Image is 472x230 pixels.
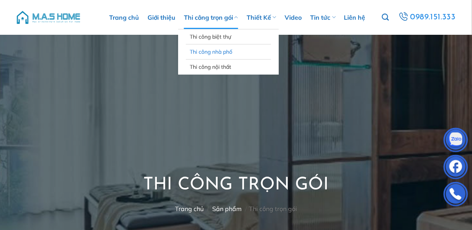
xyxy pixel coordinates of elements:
[109,6,139,29] a: Trang chủ
[190,44,267,59] a: Thi công nhà phố
[396,10,458,24] a: 0989.151.333
[444,129,467,153] img: Zalo
[184,6,238,29] a: Thi công trọn gói
[213,205,242,213] a: Sản phẩm
[382,9,389,26] a: Tìm kiếm
[311,6,336,29] a: Tin tức
[247,6,276,29] a: Thiết Kế
[190,29,267,44] a: Thi công biệt thự
[207,205,209,213] span: /
[15,6,81,29] img: M.A.S HOME – Tổng Thầu Thiết Kế Và Xây Nhà Trọn Gói
[245,205,247,213] span: /
[444,184,467,207] img: Phone
[175,205,204,213] a: Trang chủ
[344,6,366,29] a: Liên hệ
[148,6,175,29] a: Giới thiệu
[143,205,329,213] nav: Thi công trọn gói
[143,174,329,197] h1: Thi công trọn gói
[285,6,302,29] a: Video
[444,157,467,180] img: Facebook
[190,60,267,74] a: Thi công nội thất
[410,10,457,24] span: 0989.151.333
